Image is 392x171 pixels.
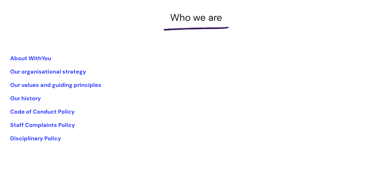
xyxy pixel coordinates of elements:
[10,55,51,62] a: About WithYou
[10,95,41,102] a: Our history
[10,135,61,142] a: Disciplinary Policy
[10,81,101,89] a: Our values and guiding principles
[10,121,75,129] a: Staff Complaints Policy
[10,12,382,23] h1: Who we are
[10,108,75,115] a: Code of Conduct Policy
[10,68,86,75] a: Our organisational strategy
